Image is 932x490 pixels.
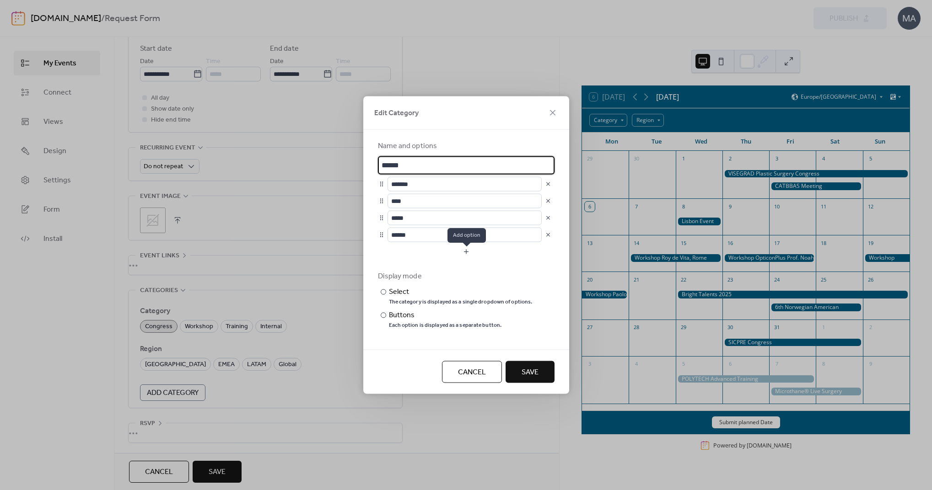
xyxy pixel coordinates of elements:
[442,361,502,383] button: Cancel
[389,310,500,321] div: Buttons
[378,271,553,282] div: Display mode
[522,367,539,378] span: Save
[506,361,555,383] button: Save
[389,298,533,306] div: The category is displayed as a single dropdown of options.
[374,108,419,119] span: Edit Category
[458,367,486,378] span: Cancel
[389,322,502,329] div: Each option is displayed as a separate button.
[389,287,531,298] div: Select
[447,228,486,243] span: Add option
[378,141,553,152] div: Name and options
